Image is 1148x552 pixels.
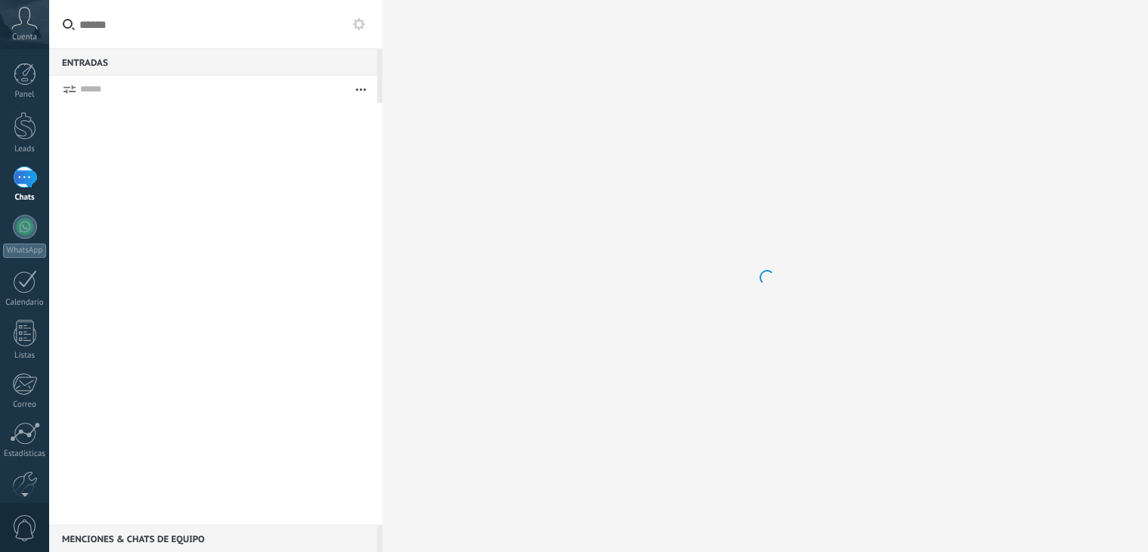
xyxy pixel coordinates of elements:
div: Listas [3,351,47,361]
button: Más [345,76,377,103]
div: Leads [3,144,47,154]
div: WhatsApp [3,243,46,258]
div: Chats [3,193,47,203]
div: Estadísticas [3,449,47,459]
span: Cuenta [12,33,37,42]
div: Panel [3,90,47,100]
div: Menciones & Chats de equipo [49,525,377,552]
div: Correo [3,400,47,410]
div: Calendario [3,298,47,308]
div: Entradas [49,48,377,76]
